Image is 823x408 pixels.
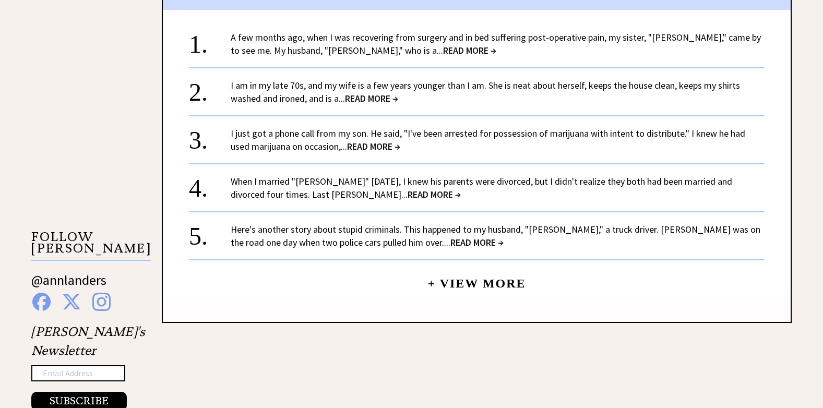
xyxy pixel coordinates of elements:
[231,223,760,248] a: Here's another story about stupid criminals. This happened to my husband, "[PERSON_NAME]," a truc...
[450,236,504,248] span: READ MORE →
[62,293,81,311] img: x%20blue.png
[31,271,106,299] a: @annlanders
[92,293,111,311] img: instagram%20blue.png
[189,127,231,146] div: 3.
[231,79,740,104] a: I am in my late 70s, and my wife is a few years younger than I am. She is neat about herself, kee...
[31,231,151,261] p: FOLLOW [PERSON_NAME]
[231,31,761,56] a: A few months ago, when I was recovering from surgery and in bed suffering post-operative pain, my...
[408,188,461,200] span: READ MORE →
[345,92,398,104] span: READ MORE →
[443,44,496,56] span: READ MORE →
[31,365,125,382] input: Email Address
[189,79,231,98] div: 2.
[189,223,231,242] div: 5.
[347,140,400,152] span: READ MORE →
[189,31,231,50] div: 1.
[32,293,51,311] img: facebook%20blue.png
[231,175,732,200] a: When I married "[PERSON_NAME]" [DATE], I knew his parents were divorced, but I didn't realize the...
[189,175,231,194] div: 4.
[427,268,526,290] a: + View More
[231,127,745,152] a: I just got a phone call from my son. He said, "I've been arrested for possession of marijuana wit...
